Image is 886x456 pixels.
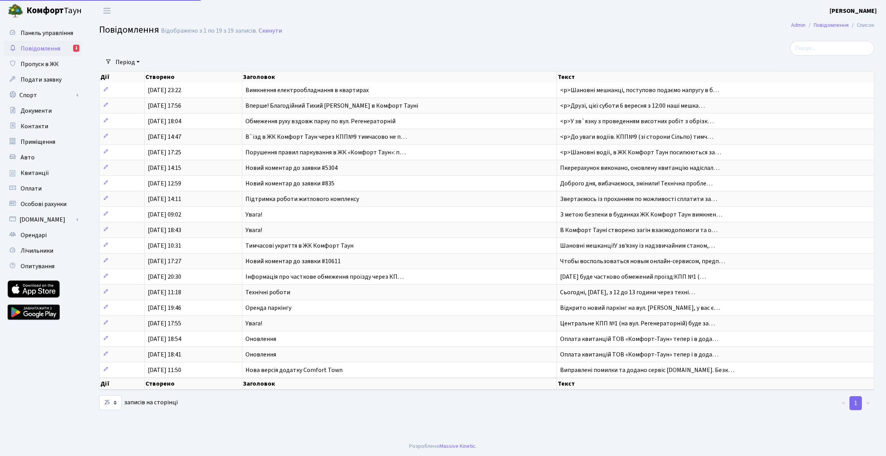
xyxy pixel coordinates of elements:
[409,442,477,451] div: Розроблено .
[245,117,396,126] span: Обмеження руху вздовж парку по вул. Регенераторній
[148,350,181,359] span: [DATE] 18:41
[791,21,805,29] a: Admin
[560,148,721,157] span: <p>Шановні водії, в ЖК Комфорт Таун посилюються за…
[560,335,718,343] span: Оплата квитанцій ТОВ «Комфорт-Таун» тепер і в дода…
[112,56,143,69] a: Період
[242,378,557,390] th: Заголовок
[245,288,290,297] span: Технічні роботи
[100,378,145,390] th: Дії
[148,86,181,94] span: [DATE] 23:22
[245,164,338,172] span: Новий коментар до заявки #5304
[242,72,557,82] th: Заголовок
[73,45,79,52] div: 1
[245,226,262,234] span: Увага!
[99,23,159,37] span: Повідомлення
[560,319,715,328] span: Центральне КПП №1 (на вул. Регенераторній) буде за…
[245,304,291,312] span: Оренда паркінгу
[4,103,82,119] a: Документи
[245,257,341,266] span: Новий коментар до заявки #10611
[245,335,276,343] span: Оновлення
[148,257,181,266] span: [DATE] 17:27
[21,60,59,68] span: Пропуск в ЖК
[779,17,886,33] nav: breadcrumb
[814,21,849,29] a: Повідомлення
[99,395,122,410] select: записів на сторінці
[148,101,181,110] span: [DATE] 17:56
[245,101,418,110] span: Вперше! Благодійний Тихий [PERSON_NAME] в Комфорт Тауні
[4,134,82,150] a: Приміщення
[148,288,181,297] span: [DATE] 11:18
[21,184,42,193] span: Оплати
[849,21,874,30] li: Список
[148,195,181,203] span: [DATE] 14:11
[161,27,257,35] div: Відображено з 1 по 19 з 19 записів.
[148,210,181,219] span: [DATE] 09:02
[245,179,334,188] span: Новий коментар до заявки #835
[100,72,145,82] th: Дії
[560,86,719,94] span: <p>Шановні мешканці, поступово подаємо напругу в б…
[21,262,54,271] span: Опитування
[148,164,181,172] span: [DATE] 14:15
[4,227,82,243] a: Орендарі
[99,395,178,410] label: записів на сторінці
[148,366,181,374] span: [DATE] 11:50
[21,153,35,162] span: Авто
[439,442,476,450] a: Massive Kinetic
[21,169,49,177] span: Квитанції
[4,181,82,196] a: Оплати
[560,288,695,297] span: Сьогодні, [DATE], з 12 до 13 години через техні…
[148,273,181,281] span: [DATE] 20:30
[259,27,282,35] a: Скинути
[148,179,181,188] span: [DATE] 12:59
[148,241,181,250] span: [DATE] 10:31
[557,378,874,390] th: Текст
[245,133,407,141] span: В`їзд в ЖК Комфорт Таун через КПП№9 тимчасово не п…
[560,133,713,141] span: <p>До уваги водіїв. КПП№9 (зі сторони Сільпо) тимч…
[4,72,82,87] a: Подати заявку
[21,29,73,37] span: Панель управління
[4,41,82,56] a: Повідомлення1
[4,150,82,165] a: Авто
[245,366,343,374] span: Нова версія додатку Comfort Town
[245,273,404,281] span: Інформація про часткове обмеження проїзду через КП…
[560,257,725,266] span: Чтобы воспользоваться новым онлайн-сервисом, предп…
[560,117,714,126] span: <p>У зв`язку з проведенням висотних робіт з обрізк…
[21,44,60,53] span: Повідомлення
[145,378,242,390] th: Створено
[148,304,181,312] span: [DATE] 19:46
[790,41,874,56] input: Пошук...
[245,86,369,94] span: Вимкнення електрообладнання в квартирах
[4,119,82,134] a: Контакти
[4,87,82,103] a: Спорт
[21,107,52,115] span: Документи
[4,165,82,181] a: Квитанції
[560,241,715,250] span: Шановні мешканці!У зв'язку із надзвичайним станом,…
[148,319,181,328] span: [DATE] 17:55
[245,350,276,359] span: Оновлення
[560,273,706,281] span: [DATE] буде частково обмежений проїзд:КПП №1 (…
[148,148,181,157] span: [DATE] 17:25
[4,212,82,227] a: [DOMAIN_NAME]
[148,117,181,126] span: [DATE] 18:04
[21,246,53,255] span: Лічильники
[97,4,117,17] button: Переключити навігацію
[21,122,48,131] span: Контакти
[245,319,262,328] span: Увага!
[245,195,359,203] span: Підтримка роботи житлового комплексу
[560,304,720,312] span: Відкрито новий паркінг на вул. [PERSON_NAME], у вас є…
[830,6,877,16] a: [PERSON_NAME]
[560,101,705,110] span: <p>Друзі, цієї суботи 6 вересня з 12:00 наші мешка…
[26,4,82,17] span: Таун
[560,350,718,359] span: Оплата квитанцій ТОВ «Комфорт-Таун» тепер і в дода…
[4,56,82,72] a: Пропуск в ЖК
[557,72,874,82] th: Текст
[245,210,262,219] span: Увага!
[21,138,55,146] span: Приміщення
[830,7,877,15] b: [PERSON_NAME]
[560,195,717,203] span: Звертаємось із проханням по можливості сплатити за…
[8,3,23,19] img: logo.png
[245,148,406,157] span: Порушення правил паркування в ЖК «Комфорт Таун»: п…
[560,164,720,172] span: Пкерерахунок виконано, оновлену квитанцію надіслал…
[849,396,862,410] a: 1
[21,200,67,208] span: Особові рахунки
